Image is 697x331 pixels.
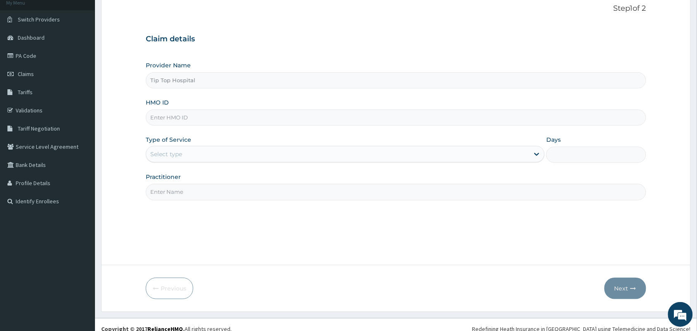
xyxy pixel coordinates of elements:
span: Tariff Negotiation [18,125,60,132]
p: Step 1 of 2 [146,4,646,13]
span: Claims [18,70,34,78]
button: Previous [146,278,193,299]
input: Enter Name [146,184,646,200]
h3: Claim details [146,35,646,44]
span: Dashboard [18,34,45,41]
button: Next [605,278,646,299]
label: Practitioner [146,173,181,181]
span: Switch Providers [18,16,60,23]
input: Enter HMO ID [146,110,646,126]
label: Days [546,136,561,144]
label: HMO ID [146,98,169,107]
label: Type of Service [146,136,191,144]
span: Tariffs [18,88,33,96]
label: Provider Name [146,61,191,69]
div: Select type [150,150,182,158]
